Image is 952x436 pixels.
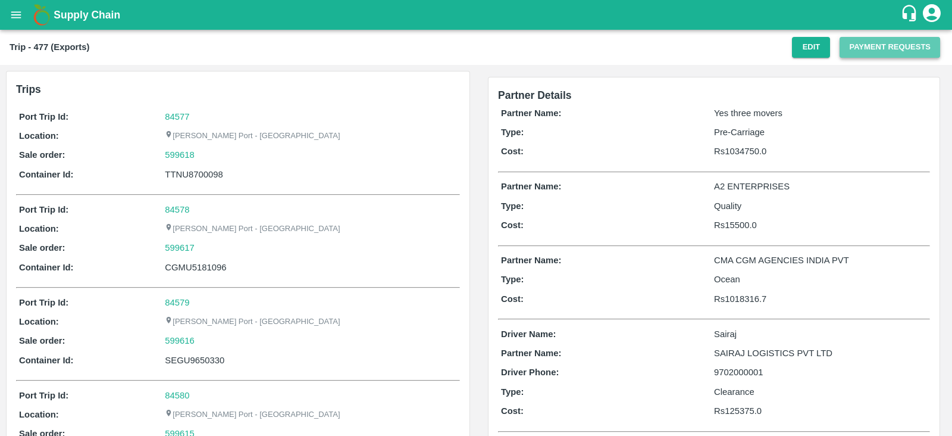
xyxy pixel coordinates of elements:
[19,170,74,179] b: Container Id:
[501,108,561,118] b: Partner Name:
[165,130,340,142] p: [PERSON_NAME] Port - [GEOGRAPHIC_DATA]
[501,348,561,358] b: Partner Name:
[165,298,189,307] a: 84579
[714,254,927,267] p: CMA CGM AGENCIES INDIA PVT
[714,328,927,341] p: Sairaj
[714,219,927,232] p: Rs 15500.0
[19,410,59,419] b: Location:
[165,334,195,347] a: 599616
[19,263,74,272] b: Container Id:
[714,404,927,418] p: Rs 125375.0
[165,391,189,400] a: 84580
[501,182,561,191] b: Partner Name:
[165,354,457,367] div: SEGU9650330
[165,241,195,254] a: 599617
[30,3,54,27] img: logo
[501,387,524,397] b: Type:
[792,37,830,58] button: Edit
[714,273,927,286] p: Ocean
[19,391,68,400] b: Port Trip Id:
[501,147,524,156] b: Cost:
[840,37,940,58] button: Payment Requests
[19,224,59,233] b: Location:
[19,131,59,141] b: Location:
[2,1,30,29] button: open drawer
[714,366,927,379] p: 9702000001
[714,385,927,398] p: Clearance
[165,261,457,274] div: CGMU5181096
[501,329,556,339] b: Driver Name:
[501,406,524,416] b: Cost:
[165,148,195,161] a: 599618
[165,205,189,214] a: 84578
[10,42,89,52] b: Trip - 477 (Exports)
[19,298,68,307] b: Port Trip Id:
[501,368,559,377] b: Driver Phone:
[165,223,340,235] p: [PERSON_NAME] Port - [GEOGRAPHIC_DATA]
[54,7,900,23] a: Supply Chain
[19,317,59,326] b: Location:
[501,127,524,137] b: Type:
[19,150,65,160] b: Sale order:
[19,205,68,214] b: Port Trip Id:
[165,409,340,421] p: [PERSON_NAME] Port - [GEOGRAPHIC_DATA]
[900,4,921,26] div: customer-support
[501,201,524,211] b: Type:
[165,168,457,181] div: TTNU8700098
[714,292,927,306] p: Rs 1018316.7
[165,112,189,122] a: 84577
[501,294,524,304] b: Cost:
[19,356,74,365] b: Container Id:
[498,89,572,101] span: Partner Details
[921,2,942,27] div: account of current user
[501,220,524,230] b: Cost:
[501,275,524,284] b: Type:
[714,200,927,213] p: Quality
[19,243,65,253] b: Sale order:
[714,145,927,158] p: Rs 1034750.0
[54,9,120,21] b: Supply Chain
[19,112,68,122] b: Port Trip Id:
[714,107,927,120] p: Yes three movers
[165,316,340,328] p: [PERSON_NAME] Port - [GEOGRAPHIC_DATA]
[714,180,927,193] p: A2 ENTERPRISES
[19,336,65,345] b: Sale order:
[714,126,927,139] p: Pre-Carriage
[501,256,561,265] b: Partner Name:
[16,83,41,95] b: Trips
[714,347,927,360] p: SAIRAJ LOGISTICS PVT LTD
